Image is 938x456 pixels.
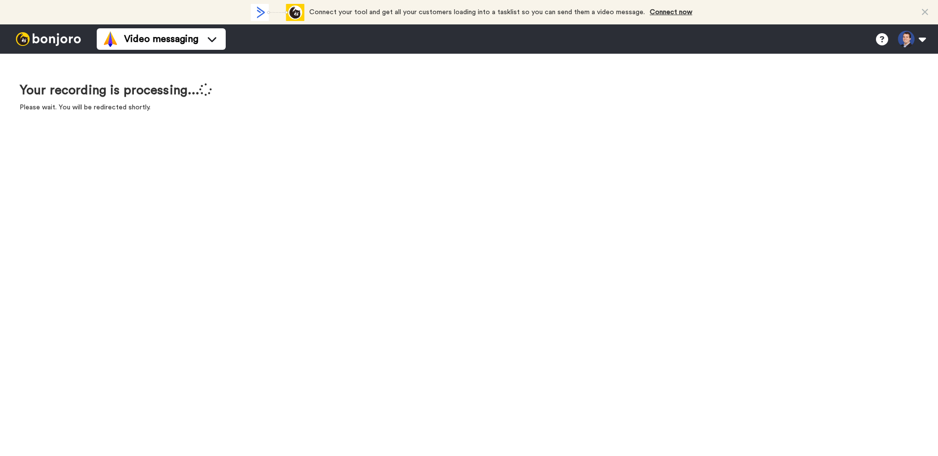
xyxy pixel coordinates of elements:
span: Video messaging [124,32,198,46]
img: vm-color.svg [103,31,118,47]
div: animation [251,4,304,21]
img: bj-logo-header-white.svg [12,32,85,46]
h1: Your recording is processing... [20,83,212,98]
span: Connect your tool and get all your customers loading into a tasklist so you can send them a video... [309,9,645,16]
a: Connect now [650,9,692,16]
p: Please wait. You will be redirected shortly. [20,103,212,112]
